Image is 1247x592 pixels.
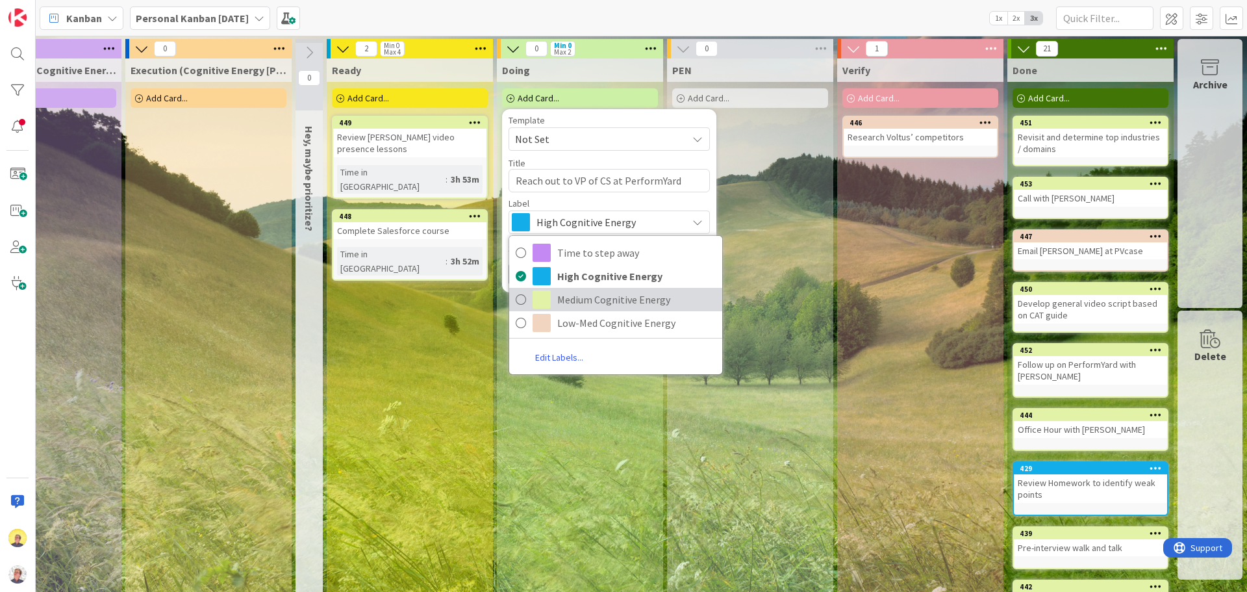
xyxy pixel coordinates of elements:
span: Done [1013,64,1037,77]
label: Title [509,157,525,169]
div: Review Homework to identify weak points [1014,474,1167,503]
span: Low-Med Cognitive Energy [557,313,716,333]
div: Delete [1194,348,1226,364]
a: 449Review [PERSON_NAME] video presence lessonsTime in [GEOGRAPHIC_DATA]:3h 53m [332,116,488,199]
a: Time to step away [509,241,722,264]
span: Add Card... [146,92,188,104]
div: 439 [1020,529,1167,538]
span: High Cognitive Energy [536,213,681,231]
div: Max 4 [384,49,401,55]
div: Office Hour with [PERSON_NAME] [1014,421,1167,438]
div: 446 [850,118,997,127]
span: 2x [1007,12,1025,25]
span: Verify [842,64,870,77]
span: Execution (Cognitive Energy L-M) [131,64,286,77]
a: Edit Labels... [509,346,609,369]
a: 453Call with [PERSON_NAME] [1013,177,1168,219]
div: Min 0 [384,42,399,49]
span: Template [509,116,545,125]
span: High Cognitive Energy [557,266,716,286]
a: 448Complete Salesforce courseTime in [GEOGRAPHIC_DATA]:3h 52m [332,209,488,281]
a: 452Follow up on PerformYard with [PERSON_NAME] [1013,343,1168,398]
div: 449 [339,118,486,127]
span: 2 [355,41,377,57]
span: Doing [502,64,530,77]
span: 1x [990,12,1007,25]
b: Personal Kanban [DATE] [136,12,249,25]
div: 448Complete Salesforce course [333,211,486,239]
a: 446Research Voltus’ competitors [842,116,998,158]
div: 452 [1020,346,1167,355]
div: 453 [1014,178,1167,190]
textarea: Reach out to VP of CS at PerformYard [509,169,710,192]
div: 444Office Hour with [PERSON_NAME] [1014,409,1167,438]
div: Complete Salesforce course [333,222,486,239]
div: Revisit and determine top industries / domains [1014,129,1167,157]
div: 450Develop general video script based on CAT guide [1014,283,1167,324]
div: 439Pre-interview walk and talk [1014,528,1167,556]
a: 447Email [PERSON_NAME] at PVcase [1013,229,1168,272]
span: Kanban [66,10,102,26]
a: Low-Med Cognitive Energy [509,311,722,335]
span: 1 [866,41,888,57]
div: 446Research Voltus’ competitors [844,117,997,146]
div: Call with [PERSON_NAME] [1014,190,1167,207]
a: High Cognitive Energy [509,264,722,288]
img: Visit kanbanzone.com [8,8,27,27]
div: 448 [333,211,486,222]
div: Review [PERSON_NAME] video presence lessons [333,129,486,157]
div: 444 [1014,409,1167,421]
span: 0 [154,41,176,57]
a: 450Develop general video script based on CAT guide [1013,282,1168,333]
span: 21 [1036,41,1058,57]
span: 0 [696,41,718,57]
span: Ready [332,64,361,77]
div: 447Email [PERSON_NAME] at PVcase [1014,231,1167,259]
div: 3h 52m [447,254,483,268]
div: 448 [339,212,486,221]
div: 450 [1014,283,1167,295]
div: 429Review Homework to identify weak points [1014,463,1167,503]
div: Follow up on PerformYard with [PERSON_NAME] [1014,356,1167,385]
div: 452Follow up on PerformYard with [PERSON_NAME] [1014,344,1167,385]
a: 439Pre-interview walk and talk [1013,526,1168,569]
div: 451Revisit and determine top industries / domains [1014,117,1167,157]
div: Time in [GEOGRAPHIC_DATA] [337,165,446,194]
div: 450 [1020,285,1167,294]
span: Add Card... [1028,92,1070,104]
span: Medium Cognitive Energy [557,290,716,309]
span: Add Card... [858,92,900,104]
span: Support [27,2,59,18]
div: Max 2 [554,49,571,55]
span: 0 [298,70,320,86]
div: 447 [1020,232,1167,241]
div: Archive [1193,77,1228,92]
span: 3x [1025,12,1042,25]
span: Label [509,199,529,208]
span: : [446,172,447,187]
div: 451 [1020,118,1167,127]
span: Hey, maybe prioritize? [303,126,316,231]
span: Add Card... [347,92,389,104]
div: 449Review [PERSON_NAME] video presence lessons [333,117,486,157]
span: PEN [672,64,692,77]
div: 447 [1014,231,1167,242]
span: 0 [525,41,548,57]
div: Time in [GEOGRAPHIC_DATA] [337,247,446,276]
span: Add Card... [688,92,729,104]
span: : [446,254,447,268]
img: JW [8,529,27,547]
div: 444 [1020,411,1167,420]
a: Medium Cognitive Energy [509,288,722,311]
span: Time to step away [557,243,716,263]
div: Pre-interview walk and talk [1014,539,1167,556]
div: 3h 53m [447,172,483,187]
div: 453Call with [PERSON_NAME] [1014,178,1167,207]
a: 451Revisit and determine top industries / domains [1013,116,1168,166]
span: Add Card... [518,92,559,104]
div: Email [PERSON_NAME] at PVcase [1014,242,1167,259]
a: 429Review Homework to identify weak points [1013,461,1168,516]
div: Min 0 [554,42,572,49]
div: 446 [844,117,997,129]
div: 429 [1014,463,1167,474]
